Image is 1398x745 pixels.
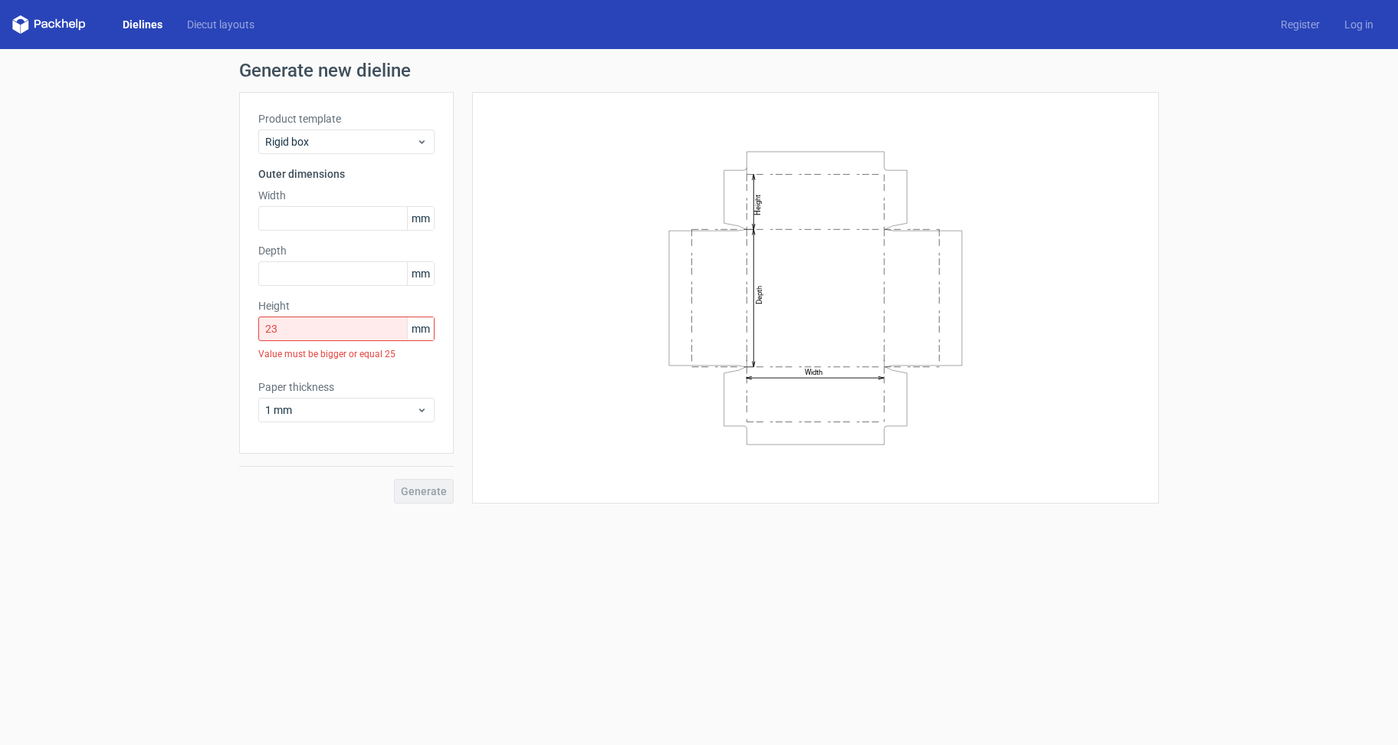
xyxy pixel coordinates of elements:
[1268,17,1332,32] a: Register
[175,17,267,32] a: Diecut layouts
[258,379,435,395] label: Paper thickness
[755,285,763,304] text: Depth
[265,134,416,149] span: Rigid box
[258,166,435,182] h3: Outer dimensions
[407,317,434,340] span: mm
[258,341,435,367] div: Value must be bigger or equal 25
[258,111,435,126] label: Product template
[258,243,435,258] label: Depth
[753,194,762,215] text: Height
[407,207,434,230] span: mm
[258,188,435,203] label: Width
[265,402,416,418] span: 1 mm
[407,262,434,285] span: mm
[239,61,1159,80] h1: Generate new dieline
[110,17,175,32] a: Dielines
[805,368,822,376] text: Width
[258,298,435,313] label: Height
[1332,17,1386,32] a: Log in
